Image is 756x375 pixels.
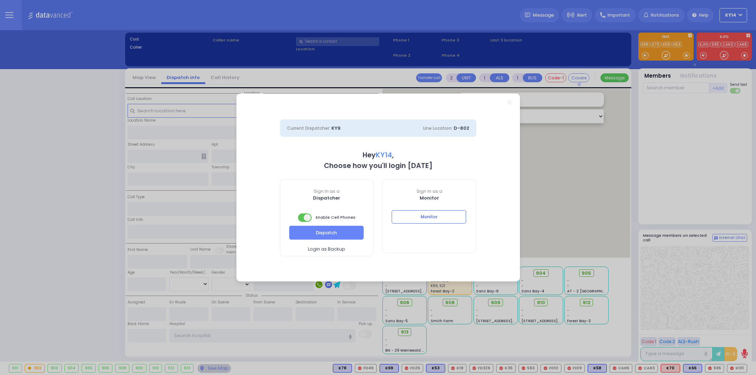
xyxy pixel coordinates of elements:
span: KY9 [331,125,341,131]
a: Close [508,100,511,104]
span: Enable Cell Phones [298,213,355,223]
button: Monitor [392,210,466,224]
button: Dispatch [289,226,364,239]
b: Dispatcher [313,195,340,201]
span: Line Location: [423,125,453,131]
span: Current Dispatcher: [287,125,330,131]
span: Login as Backup [308,246,345,253]
b: Choose how you'll login [DATE] [324,161,432,170]
span: Sign in as a [280,188,374,195]
b: Monitor [420,195,439,201]
b: Hey , [363,150,394,160]
span: KY14 [376,150,392,160]
span: D-802 [454,125,469,131]
span: Sign in as a [383,188,476,195]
